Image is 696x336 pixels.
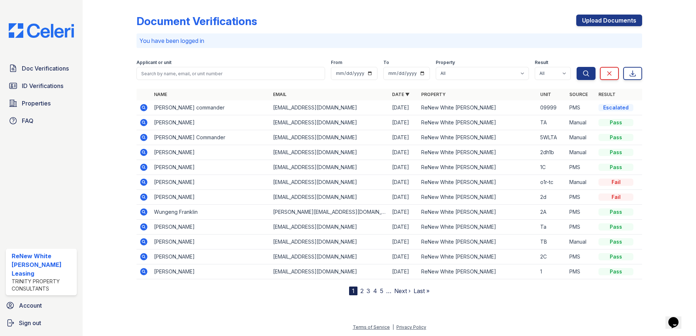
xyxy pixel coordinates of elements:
[270,100,389,115] td: [EMAIL_ADDRESS][DOMAIN_NAME]
[392,324,394,330] div: |
[6,113,77,128] a: FAQ
[598,119,633,126] div: Pass
[566,220,596,235] td: PMS
[270,130,389,145] td: [EMAIL_ADDRESS][DOMAIN_NAME]
[569,92,588,97] a: Source
[6,61,77,76] a: Doc Verifications
[566,145,596,160] td: Manual
[566,160,596,175] td: PMS
[537,220,566,235] td: Ta
[12,252,74,278] div: ReNew White [PERSON_NAME] Leasing
[418,145,537,160] td: ReNew White [PERSON_NAME]
[389,235,418,249] td: [DATE]
[22,64,69,73] span: Doc Verifications
[22,81,63,90] span: ID Verifications
[270,145,389,160] td: [EMAIL_ADDRESS][DOMAIN_NAME]
[151,145,270,160] td: [PERSON_NAME]
[270,175,389,190] td: [EMAIL_ADDRESS][DOMAIN_NAME]
[270,249,389,264] td: [EMAIL_ADDRESS][DOMAIN_NAME]
[418,130,537,145] td: ReNew White [PERSON_NAME]
[151,160,270,175] td: [PERSON_NAME]
[331,60,342,65] label: From
[598,164,633,171] div: Pass
[137,60,171,65] label: Applicant or unit
[154,92,167,97] a: Name
[270,115,389,130] td: [EMAIL_ADDRESS][DOMAIN_NAME]
[535,60,548,65] label: Result
[418,190,537,205] td: ReNew White [PERSON_NAME]
[414,287,430,295] a: Last »
[598,238,633,245] div: Pass
[396,324,426,330] a: Privacy Policy
[418,205,537,220] td: ReNew White [PERSON_NAME]
[360,287,364,295] a: 2
[598,92,616,97] a: Result
[537,115,566,130] td: TA
[380,287,383,295] a: 5
[273,92,286,97] a: Email
[537,249,566,264] td: 2C
[389,190,418,205] td: [DATE]
[566,115,596,130] td: Manual
[3,316,80,330] a: Sign out
[566,130,596,145] td: Manual
[3,23,80,38] img: CE_Logo_Blue-a8612792a0a2168367f1c8372b55b34899dd931a85d93a1a3d3e32e68fde9ad4.png
[566,249,596,264] td: PMS
[270,235,389,249] td: [EMAIL_ADDRESS][DOMAIN_NAME]
[537,160,566,175] td: 1C
[373,287,377,295] a: 4
[537,130,566,145] td: 5WLTA
[389,175,418,190] td: [DATE]
[151,264,270,279] td: [PERSON_NAME]
[418,115,537,130] td: ReNew White [PERSON_NAME]
[436,60,455,65] label: Property
[151,235,270,249] td: [PERSON_NAME]
[349,287,357,295] div: 1
[389,160,418,175] td: [DATE]
[537,175,566,190] td: o1r-tc
[22,116,33,125] span: FAQ
[151,175,270,190] td: [PERSON_NAME]
[139,36,639,45] p: You have been logged in
[537,145,566,160] td: 2dh1b
[394,287,411,295] a: Next ›
[270,160,389,175] td: [EMAIL_ADDRESS][DOMAIN_NAME]
[598,179,633,186] div: Fail
[598,104,633,111] div: Escalated
[270,220,389,235] td: [EMAIL_ADDRESS][DOMAIN_NAME]
[537,100,566,115] td: 09999
[665,307,689,329] iframe: chat widget
[151,115,270,130] td: [PERSON_NAME]
[151,249,270,264] td: [PERSON_NAME]
[137,67,325,80] input: Search by name, email, or unit number
[598,253,633,260] div: Pass
[566,205,596,220] td: PMS
[418,160,537,175] td: ReNew White [PERSON_NAME]
[537,264,566,279] td: 1
[6,96,77,111] a: Properties
[151,130,270,145] td: [PERSON_NAME] Commander
[598,193,633,201] div: Fail
[537,205,566,220] td: 2A
[421,92,446,97] a: Property
[566,175,596,190] td: Manual
[389,220,418,235] td: [DATE]
[151,100,270,115] td: [PERSON_NAME] commander
[19,319,41,327] span: Sign out
[137,15,257,28] div: Document Verifications
[151,220,270,235] td: [PERSON_NAME]
[270,264,389,279] td: [EMAIL_ADDRESS][DOMAIN_NAME]
[389,130,418,145] td: [DATE]
[598,149,633,156] div: Pass
[367,287,370,295] a: 3
[12,278,74,292] div: Trinity Property Consultants
[576,15,642,26] a: Upload Documents
[418,100,537,115] td: ReNew White [PERSON_NAME]
[389,205,418,220] td: [DATE]
[270,190,389,205] td: [EMAIL_ADDRESS][DOMAIN_NAME]
[151,205,270,220] td: Wungeng Franklin
[598,223,633,231] div: Pass
[418,220,537,235] td: ReNew White [PERSON_NAME]
[392,92,410,97] a: Date ▼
